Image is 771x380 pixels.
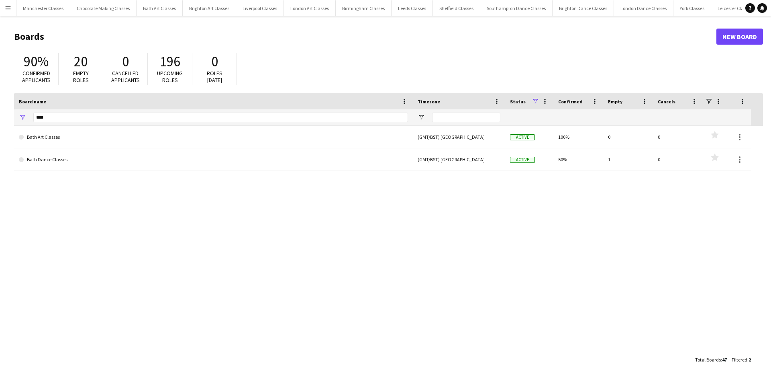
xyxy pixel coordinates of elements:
button: Leeds Classes [392,0,433,16]
div: (GMT/BST) [GEOGRAPHIC_DATA] [413,148,505,170]
span: Filtered [732,357,747,363]
span: 196 [160,53,180,70]
span: Active [510,134,535,140]
button: London Art Classes [284,0,336,16]
span: 90% [24,53,49,70]
span: Empty roles [73,70,89,84]
h1: Boards [14,31,716,43]
span: 0 [122,53,129,70]
button: Liverpool Classes [236,0,284,16]
span: 47 [722,357,727,363]
div: (GMT/BST) [GEOGRAPHIC_DATA] [413,126,505,148]
button: Chocolate Making Classes [70,0,137,16]
div: 0 [603,126,653,148]
button: Open Filter Menu [418,114,425,121]
button: Sheffield Classes [433,0,480,16]
button: Brighton Dance Classes [553,0,614,16]
div: : [695,352,727,368]
button: Birmingham Classes [336,0,392,16]
a: Bath Dance Classes [19,148,408,171]
span: Roles [DATE] [207,70,222,84]
input: Timezone Filter Input [432,113,500,122]
span: 0 [211,53,218,70]
span: 20 [74,53,88,70]
span: Empty [608,99,622,105]
button: Bath Art Classes [137,0,183,16]
span: Timezone [418,99,440,105]
span: Confirmed applicants [22,70,51,84]
span: Board name [19,99,46,105]
a: New Board [716,29,763,45]
button: Southampton Dance Classes [480,0,553,16]
span: Total Boards [695,357,721,363]
button: London Dance Classes [614,0,673,16]
input: Board name Filter Input [33,113,408,122]
div: : [732,352,751,368]
span: Cancels [658,99,675,105]
div: 0 [653,126,703,148]
span: Upcoming roles [157,70,183,84]
span: 2 [749,357,751,363]
div: 50% [553,148,603,170]
div: 0 [653,148,703,170]
button: Leicester Classes [711,0,759,16]
button: Manchester Classes [16,0,70,16]
span: Status [510,99,526,105]
a: Bath Art Classes [19,126,408,148]
div: 100% [553,126,603,148]
span: Active [510,157,535,163]
button: Brighton Art classes [183,0,236,16]
button: Open Filter Menu [19,114,26,121]
span: Confirmed [558,99,583,105]
div: 1 [603,148,653,170]
button: York Classes [673,0,711,16]
span: Cancelled applicants [111,70,140,84]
